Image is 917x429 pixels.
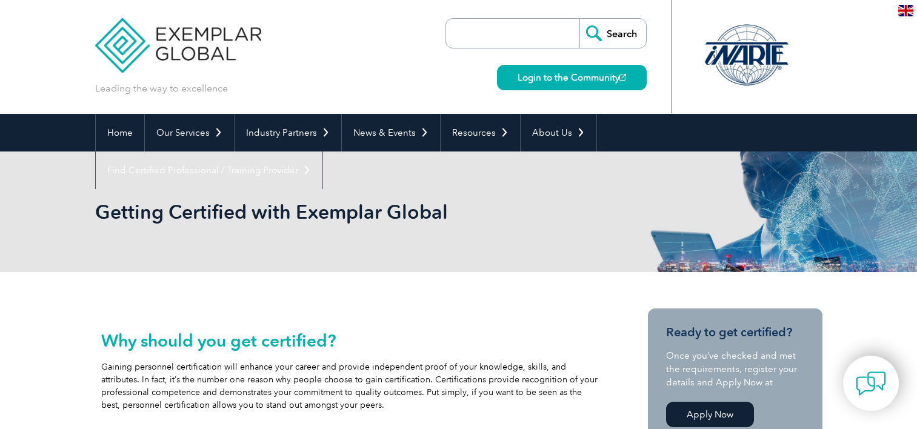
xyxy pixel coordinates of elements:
a: Resources [441,114,520,151]
img: contact-chat.png [856,368,886,399]
a: Login to the Community [497,65,647,90]
p: Leading the way to excellence [95,82,228,95]
h3: Ready to get certified? [666,325,804,340]
a: Industry Partners [235,114,341,151]
h1: Getting Certified with Exemplar Global [95,200,561,224]
img: open_square.png [619,74,626,81]
input: Search [579,19,646,48]
a: Home [96,114,144,151]
a: Apply Now [666,402,754,427]
h2: Why should you get certified? [101,331,598,350]
a: News & Events [342,114,440,151]
p: Once you’ve checked and met the requirements, register your details and Apply Now at [666,349,804,389]
img: en [898,5,913,16]
a: Our Services [145,114,234,151]
a: Find Certified Professional / Training Provider [96,151,322,189]
a: About Us [521,114,596,151]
